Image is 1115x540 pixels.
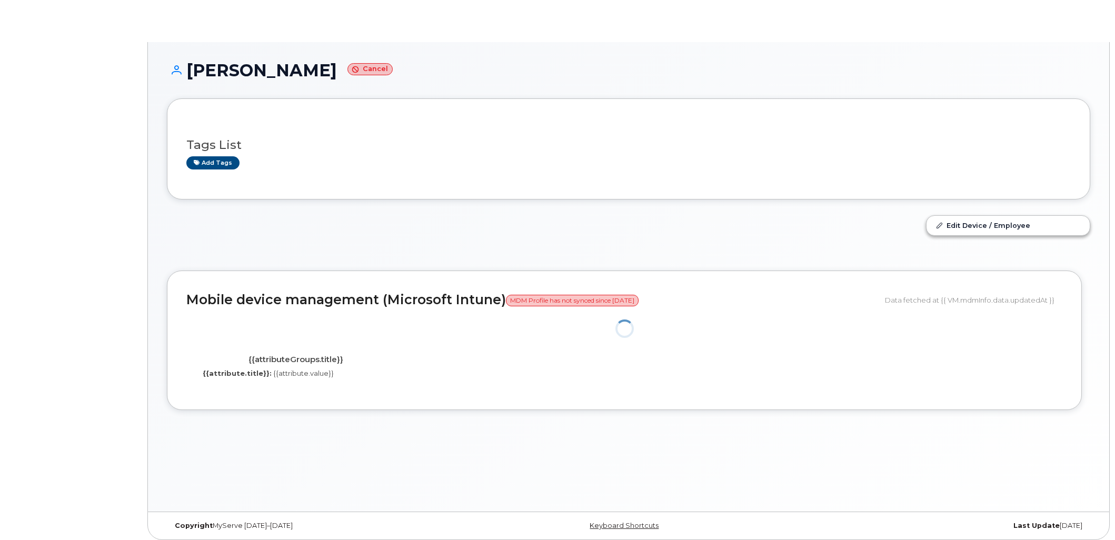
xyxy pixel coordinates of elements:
a: Add tags [186,156,240,169]
strong: Copyright [175,522,213,529]
small: Cancel [347,63,393,75]
div: MyServe [DATE]–[DATE] [167,522,475,530]
h4: {{attributeGroups.title}} [194,355,397,364]
a: Edit Device / Employee [927,216,1090,235]
span: {{attribute.value}} [273,369,334,377]
label: {{attribute.title}}: [203,368,272,378]
strong: Last Update [1013,522,1060,529]
span: MDM Profile has not synced since [DATE] [506,295,639,306]
h2: Mobile device management (Microsoft Intune) [186,293,877,307]
div: [DATE] [782,522,1090,530]
h3: Tags List [186,138,1071,152]
h1: [PERSON_NAME] [167,61,1090,79]
div: Data fetched at {{ VM.mdmInfo.data.updatedAt }} [885,290,1062,310]
a: Keyboard Shortcuts [590,522,659,529]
